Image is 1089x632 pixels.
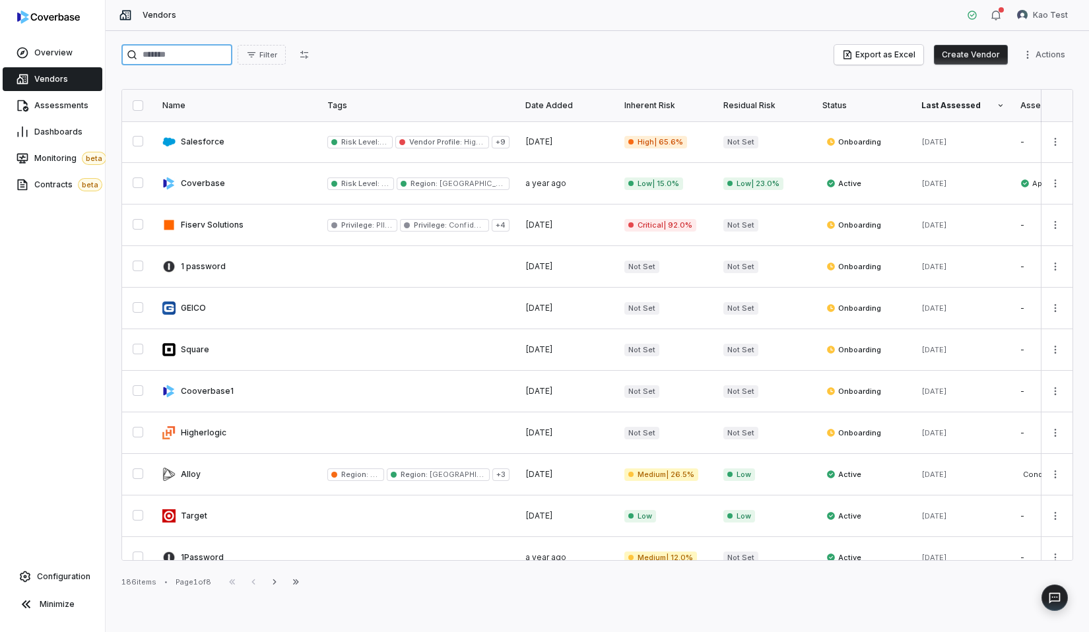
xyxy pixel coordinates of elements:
span: [DATE] [525,261,553,271]
button: More actions [1045,298,1066,318]
button: More actions [1045,340,1066,360]
span: + 3 [492,468,510,481]
span: Not Set [723,302,758,315]
span: [DATE] [921,387,947,396]
button: Create Vendor [934,45,1008,65]
span: Not Set [624,385,659,398]
span: Not Set [723,385,758,398]
span: Filter [259,50,277,60]
span: Risk Level : [341,179,379,188]
span: Monitoring [34,152,106,165]
span: Region : [411,179,438,188]
button: More actions [1045,132,1066,152]
button: More actions [1045,506,1066,526]
img: logo-D7KZi-bG.svg [17,11,80,24]
div: Date Added [525,100,609,111]
span: Overview [34,47,73,58]
span: Not Set [624,344,659,356]
span: High | 65.6% [624,136,687,148]
span: EMEA [368,470,391,479]
span: Active [826,552,861,563]
span: Not Set [723,136,758,148]
span: Active [826,178,861,189]
span: [DATE] [525,511,553,521]
span: [DATE] [921,179,947,188]
span: Vendors [143,10,176,20]
span: PII Data Access [374,220,433,230]
span: Onboarding [826,427,881,438]
button: More actions [1045,257,1066,276]
button: More actions [1045,381,1066,401]
span: [DATE] [921,470,947,479]
div: Residual Risk [723,100,807,111]
button: Kao Test avatarKao Test [1009,5,1076,25]
span: [GEOGRAPHIC_DATA] [428,470,508,479]
div: • [164,577,168,586]
span: Onboarding [826,261,881,272]
img: Kao Test avatar [1017,10,1028,20]
span: Not Set [624,302,659,315]
span: Minimize [40,599,75,610]
span: Region : [341,470,368,479]
span: [DATE] [921,511,947,521]
span: Not Set [723,552,758,564]
span: Critical | 92.0% [624,219,696,232]
span: [DATE] [921,553,947,562]
span: Contracts [34,178,102,191]
span: Low | 15.0% [624,177,683,190]
button: More actions [1045,174,1066,193]
div: Status [822,100,906,111]
a: Monitoringbeta [3,146,102,170]
a: Dashboards [3,120,102,144]
span: Not Set [723,261,758,273]
span: Low [379,179,397,188]
span: Vendor Profile : [409,137,462,146]
span: [DATE] [921,428,947,437]
span: Risk Level : [341,137,387,146]
span: Low [723,510,755,522]
span: Medium | 26.5% [624,468,698,481]
span: Privilege : [341,220,374,230]
span: Low [624,510,656,522]
span: [DATE] [921,303,947,313]
span: a year ago [525,178,566,188]
span: Region : [401,470,428,479]
span: [DATE] [525,303,553,313]
span: [DATE] [525,344,553,354]
span: beta [82,152,106,165]
span: Vendors [34,74,68,84]
div: Last Assessed [921,100,1005,111]
span: Active [826,469,861,480]
span: [DATE] [525,137,553,146]
span: [DATE] [525,427,553,437]
span: Active [826,511,861,521]
button: More actions [1018,45,1073,65]
a: Vendors [3,67,102,91]
span: Not Set [723,344,758,356]
span: Kao Test [1033,10,1068,20]
span: a year ago [525,552,566,562]
span: [DATE] [921,345,947,354]
span: Onboarding [826,220,881,230]
span: Onboarding [826,137,881,147]
span: [DATE] [921,137,947,146]
span: [DATE] [921,262,947,271]
a: Contractsbeta [3,173,102,197]
span: Onboarding [826,344,881,355]
span: Medium | 12.0% [624,552,697,564]
div: Name [162,100,312,111]
span: Privilege : [414,220,447,230]
span: Not Set [624,427,659,439]
div: Page 1 of 8 [176,577,211,587]
div: Tags [327,100,510,111]
span: Dashboards [34,127,82,137]
span: Assessments [34,100,88,111]
span: Onboarding [826,303,881,313]
span: + 4 [492,219,510,232]
span: Configuration [37,571,90,582]
button: More actions [1045,215,1066,235]
button: Export as Excel [834,45,923,65]
button: More actions [1045,423,1066,443]
a: Configuration [5,565,100,588]
span: [GEOGRAPHIC_DATA] [438,179,517,188]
